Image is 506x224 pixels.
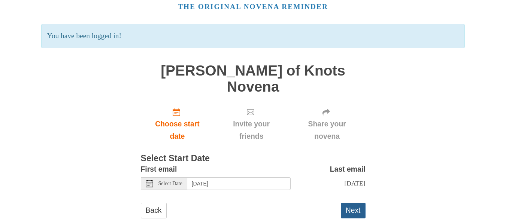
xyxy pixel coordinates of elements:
[141,203,167,218] a: Back
[148,118,207,142] span: Choose start date
[214,102,288,147] div: Click "Next" to confirm your start date first.
[330,163,366,175] label: Last email
[296,118,358,142] span: Share your novena
[141,163,177,175] label: First email
[141,102,214,147] a: Choose start date
[178,3,328,10] a: The original novena reminder
[158,181,182,186] span: Select Date
[41,24,465,48] p: You have been logged in!
[289,102,366,147] div: Click "Next" to confirm your start date first.
[221,118,281,142] span: Invite your friends
[341,203,366,218] button: Next
[344,179,365,187] span: [DATE]
[141,63,366,95] h1: [PERSON_NAME] of Knots Novena
[141,154,366,163] h3: Select Start Date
